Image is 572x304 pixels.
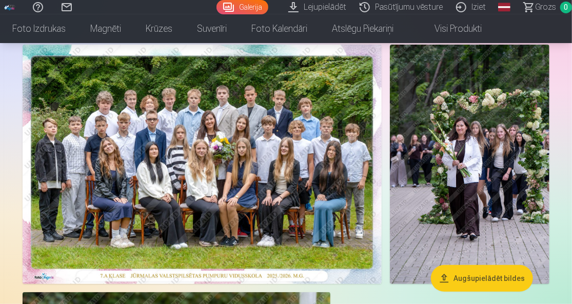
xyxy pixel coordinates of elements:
[320,14,406,43] a: Atslēgu piekariņi
[406,14,494,43] a: Visi produkti
[185,14,239,43] a: Suvenīri
[535,1,556,13] span: Grozs
[133,14,185,43] a: Krūzes
[78,14,133,43] a: Magnēti
[431,265,533,292] button: Augšupielādēt bildes
[560,2,572,13] span: 0
[239,14,320,43] a: Foto kalendāri
[4,4,15,10] img: /fa3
